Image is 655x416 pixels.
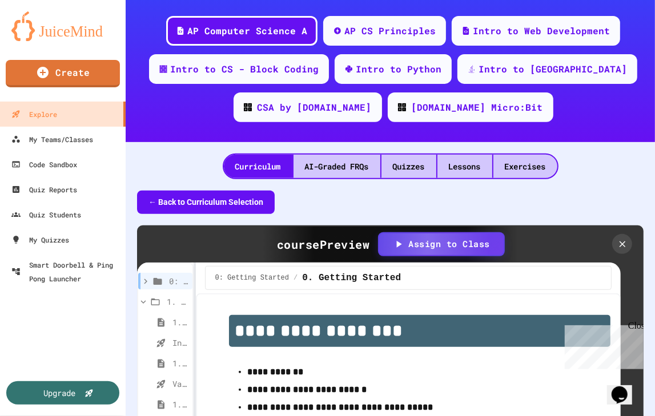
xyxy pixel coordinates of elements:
[294,273,298,282] span: /
[393,237,491,251] div: Assign to Class
[172,357,188,369] span: 1.2. Variables and Data Types
[356,62,441,76] div: Intro to Python
[172,398,188,410] span: 1.3. Expressions and Output [New]
[6,60,120,87] a: Create
[172,316,188,328] span: 1.1. Introduction to Algorithms, Programming, and Compilers
[11,233,69,247] div: My Quizzes
[277,236,370,253] div: course Preview
[258,100,372,114] div: CSA by [DOMAIN_NAME]
[379,233,504,255] button: Assign to Class
[11,258,121,285] div: Smart Doorbell & Ping Pong Launcher
[11,132,93,146] div: My Teams/Classes
[607,370,644,405] iframe: chat widget
[11,208,81,221] div: Quiz Students
[170,62,319,76] div: Intro to CS - Block Coding
[412,100,543,114] div: [DOMAIN_NAME] Micro:Bit
[11,107,57,121] div: Explore
[11,183,77,196] div: Quiz Reports
[11,157,77,171] div: Code Sandbox
[560,321,644,369] iframe: chat widget
[224,155,292,178] div: Curriculum
[473,24,610,38] div: Intro to Web Development
[5,5,79,72] div: Chat with us now!Close
[479,62,627,76] div: Intro to [GEOGRAPHIC_DATA]
[381,155,436,178] div: Quizzes
[172,337,188,349] span: Introduction to Algorithms, Programming, and Compilers
[244,103,252,111] img: CODE_logo_RGB.png
[294,155,380,178] div: AI-Graded FRQs
[137,191,275,214] button: ← Back to Curriculum Selection
[437,155,492,178] div: Lessons
[44,387,76,399] div: Upgrade
[172,378,188,390] span: Variables and Data Types - Quiz
[493,155,557,178] div: Exercises
[169,275,188,287] span: 0: Getting Started
[398,103,406,111] img: CODE_logo_RGB.png
[302,271,401,285] span: 0. Getting Started
[215,273,289,282] span: 0: Getting Started
[344,24,436,38] div: AP CS Principles
[11,11,114,41] img: logo-orange.svg
[187,24,307,38] div: AP Computer Science A
[167,296,188,308] span: 1. Using Objects and Methods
